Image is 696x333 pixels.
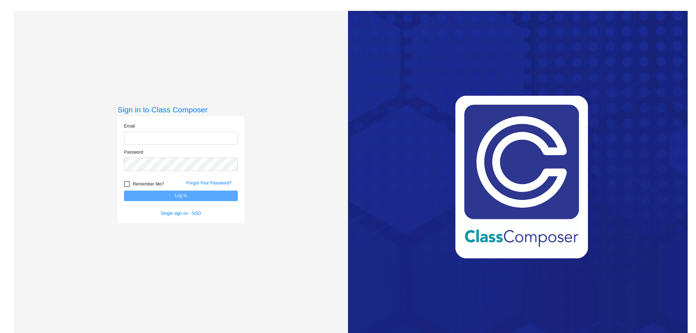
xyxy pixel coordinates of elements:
[124,149,143,155] label: Password
[133,180,164,188] span: Remember Me?
[124,123,135,129] label: Email
[186,180,232,186] a: Forgot Your Password?
[161,211,201,216] a: Single sign on - SSO
[124,191,238,201] button: Log In
[117,105,244,114] h3: Sign in to Class Composer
